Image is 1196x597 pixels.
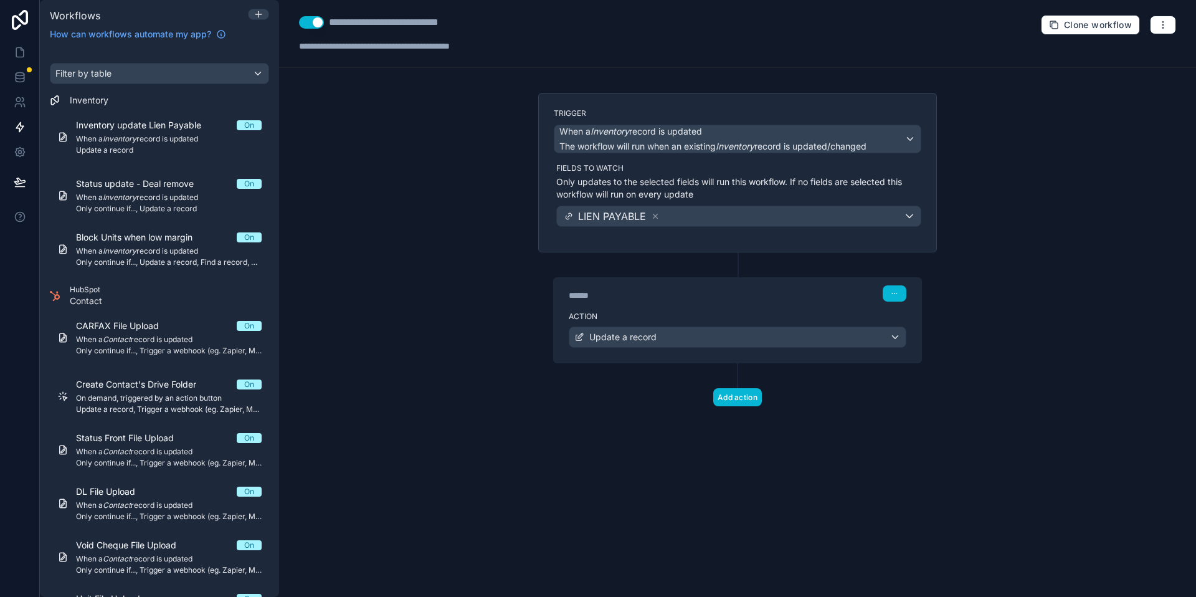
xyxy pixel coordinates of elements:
button: When aInventoryrecord is updatedThe workflow will run when an existingInventoryrecord is updated/... [554,125,921,153]
span: How can workflows automate my app? [50,28,211,41]
label: Action [569,312,906,322]
button: Clone workflow [1041,15,1140,35]
span: Clone workflow [1064,19,1132,31]
button: Add action [713,388,762,406]
span: When a record is updated [559,125,702,138]
em: Inventory [591,126,629,136]
a: How can workflows automate my app? [45,28,231,41]
label: Trigger [554,108,921,118]
span: Workflows [50,9,100,22]
p: Only updates to the selected fields will run this workflow. If no fields are selected this workfl... [556,176,921,201]
span: Update a record [589,331,657,343]
span: The workflow will run when an existing record is updated/changed [559,141,866,151]
span: LIEN PAYABLE [578,209,646,224]
button: Update a record [569,327,906,348]
button: LIEN PAYABLE [556,206,921,227]
em: Inventory [716,141,754,151]
label: Fields to watch [556,163,921,173]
